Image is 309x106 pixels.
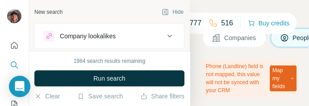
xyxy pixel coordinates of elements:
img: Avatar [7,9,21,23]
button: Quick start [7,37,21,53]
p: 516 [221,18,233,29]
p: 4,777 [184,18,201,29]
div: New search [34,8,63,16]
button: Run search [34,70,184,86]
button: Save search [77,92,123,101]
div: 1984 search results remaining [74,57,146,65]
h4: Search [202,11,298,23]
div: Open Intercom Messenger [9,76,30,97]
button: Map my fields [270,65,296,91]
button: Buy credits [248,17,289,29]
span: Companies [224,33,257,42]
button: Hide [155,5,190,19]
button: Share filters [140,92,184,101]
button: Company lookalikes [35,25,184,47]
button: Search [7,57,21,73]
div: Company lookalikes [60,32,116,41]
span: Run search [93,74,125,83]
button: Clear [34,92,60,101]
div: Phone (Landline) field is not mapped, this value will not be synced with your CRM [202,60,298,97]
button: Enrich CSV [7,77,21,93]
